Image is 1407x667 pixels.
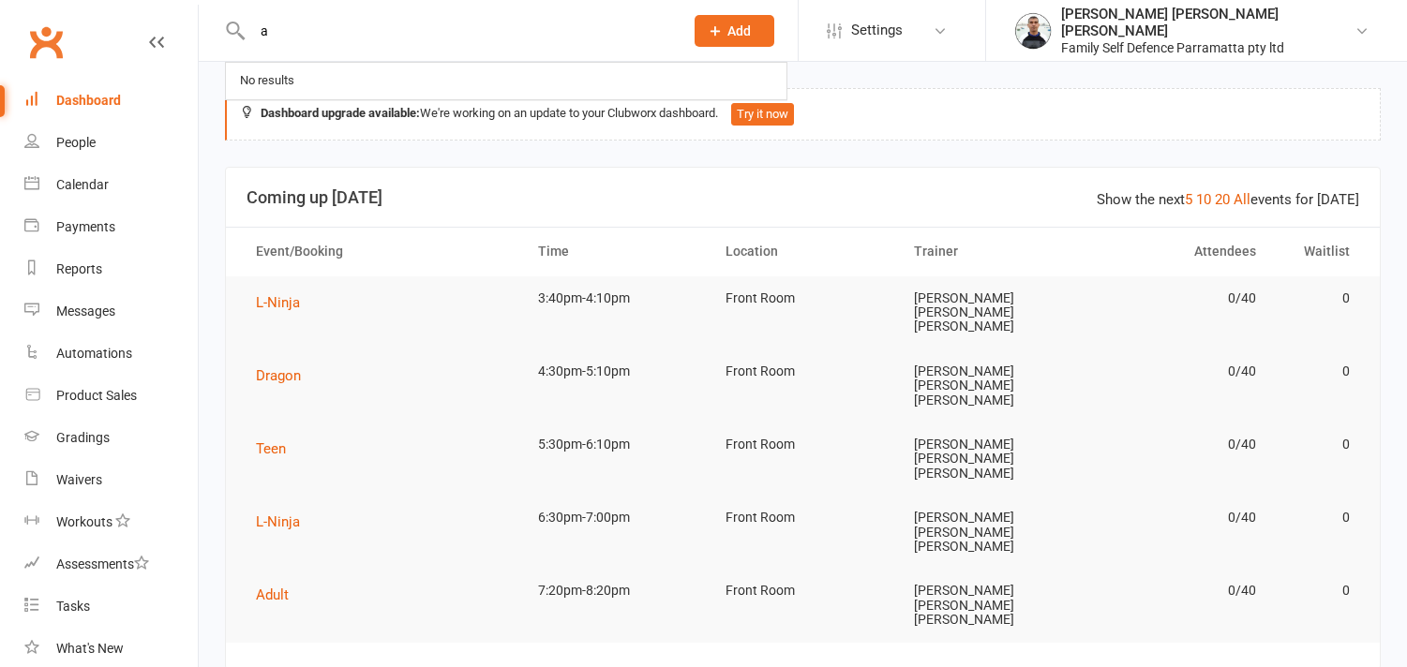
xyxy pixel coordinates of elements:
div: [PERSON_NAME] [PERSON_NAME] [PERSON_NAME] [1061,6,1355,39]
td: Front Room [709,276,897,320]
button: L-Ninja [256,511,313,533]
td: 0/40 [1085,349,1273,393]
div: People [56,135,96,150]
a: 20 [1215,191,1230,208]
a: Gradings [24,417,198,459]
td: 0/40 [1085,276,1273,320]
a: Reports [24,248,198,290]
div: Messages [56,304,115,319]
td: 0 [1273,422,1367,467]
td: 0 [1273,496,1367,540]
span: Teen [256,440,286,457]
span: L-Ninja [256,513,300,530]
a: Assessments [24,543,198,585]
div: Dashboard [56,93,121,108]
a: Automations [24,333,198,375]
th: Waitlist [1273,228,1367,275]
div: Payments [56,219,115,234]
td: 3:40pm-4:10pm [521,276,710,320]
td: [PERSON_NAME] [PERSON_NAME] [PERSON_NAME] [897,569,1085,642]
a: Calendar [24,164,198,206]
td: 0/40 [1085,422,1273,467]
a: Payments [24,206,198,248]
th: Attendees [1085,228,1273,275]
td: [PERSON_NAME] [PERSON_NAME] [PERSON_NAME] [897,349,1085,422]
div: Tasks [56,599,90,614]
div: What's New [56,641,124,656]
h3: Coming up [DATE] [247,188,1359,207]
div: Automations [56,346,132,361]
button: Dragon [256,364,314,387]
a: Clubworx [22,19,69,66]
div: Waivers [56,472,102,487]
span: Adult [256,586,289,603]
button: L-Ninja [256,291,313,314]
div: Workouts [56,514,112,529]
td: 5:30pm-6:10pm [521,422,710,467]
td: Front Room [709,349,897,393]
th: Event/Booking [239,228,521,275]
th: Location [709,228,897,275]
button: Try it now [731,103,794,126]
div: No results [234,67,300,95]
a: Tasks [24,585,198,628]
div: Assessments [56,556,149,571]
a: Dashboard [24,80,198,122]
td: Front Room [709,422,897,467]
strong: Dashboard upgrade available: [261,106,420,120]
td: [PERSON_NAME] [PERSON_NAME] [PERSON_NAME] [897,422,1085,496]
td: 0/40 [1085,569,1273,613]
div: Gradings [56,430,110,445]
img: thumb_image1668055740.png [1014,12,1052,50]
a: 5 [1185,191,1192,208]
span: L-Ninja [256,294,300,311]
div: Calendar [56,177,109,192]
td: 0 [1273,276,1367,320]
a: Workouts [24,501,198,543]
td: Front Room [709,496,897,540]
div: Reports [56,261,102,276]
td: 6:30pm-7:00pm [521,496,710,540]
button: Teen [256,437,299,460]
button: Add [695,15,774,47]
div: Family Self Defence Parramatta pty ltd [1061,39,1355,56]
input: Search... [247,18,670,44]
td: 7:20pm-8:20pm [521,569,710,613]
div: Show the next events for [DATE] [1097,188,1359,211]
a: Waivers [24,459,198,501]
td: 0/40 [1085,496,1273,540]
div: We're working on an update to your Clubworx dashboard. [225,88,1381,141]
td: 0 [1273,349,1367,393]
a: Product Sales [24,375,198,417]
td: Front Room [709,569,897,613]
a: People [24,122,198,164]
span: Dragon [256,367,301,384]
a: 10 [1196,191,1211,208]
button: Adult [256,584,302,606]
th: Trainer [897,228,1085,275]
a: All [1234,191,1250,208]
td: 0 [1273,569,1367,613]
td: [PERSON_NAME] [PERSON_NAME] [PERSON_NAME] [897,496,1085,569]
div: Product Sales [56,388,137,403]
a: Messages [24,290,198,333]
span: Add [727,23,751,38]
td: 4:30pm-5:10pm [521,349,710,393]
td: [PERSON_NAME] [PERSON_NAME] [PERSON_NAME] [897,276,1085,349]
span: Settings [851,9,903,52]
th: Time [521,228,710,275]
